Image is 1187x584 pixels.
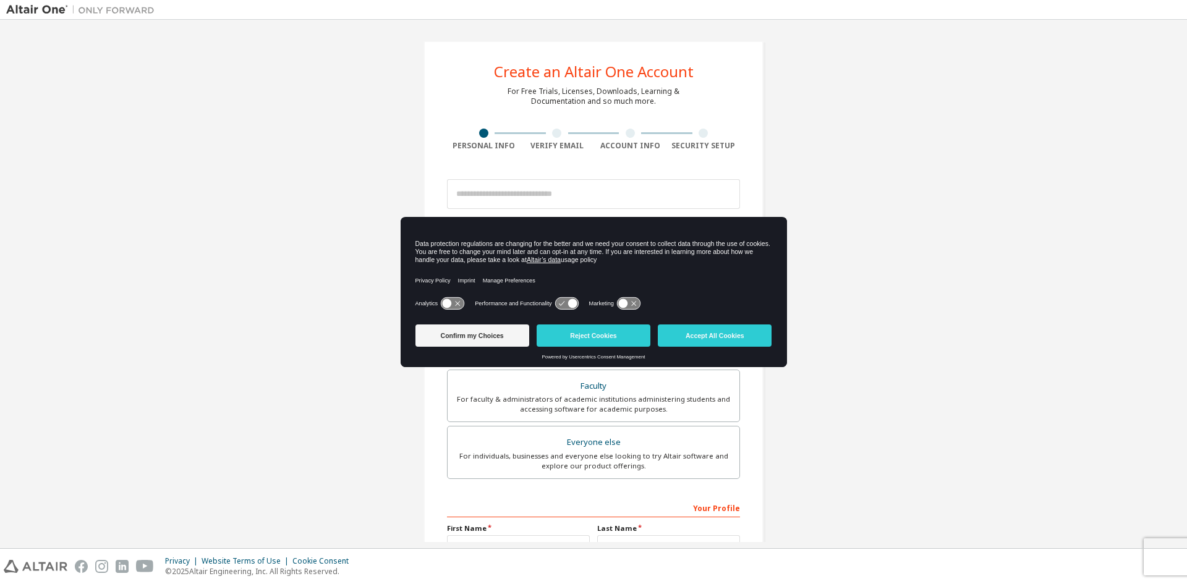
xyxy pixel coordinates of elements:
div: Privacy [165,556,202,566]
div: Cookie Consent [292,556,356,566]
img: linkedin.svg [116,560,129,573]
div: Personal Info [447,141,521,151]
div: Create an Altair One Account [494,64,694,79]
label: Last Name [597,523,740,533]
div: For Free Trials, Licenses, Downloads, Learning & Documentation and so much more. [508,87,679,106]
div: Faculty [455,378,732,395]
img: youtube.svg [136,560,154,573]
p: © 2025 Altair Engineering, Inc. All Rights Reserved. [165,566,356,577]
img: instagram.svg [95,560,108,573]
div: Verify Email [521,141,594,151]
img: altair_logo.svg [4,560,67,573]
div: For faculty & administrators of academic institutions administering students and accessing softwa... [455,394,732,414]
label: First Name [447,523,590,533]
img: Altair One [6,4,161,16]
div: Everyone else [455,434,732,451]
div: Security Setup [667,141,741,151]
div: Account Info [593,141,667,151]
div: For individuals, businesses and everyone else looking to try Altair software and explore our prod... [455,451,732,471]
div: Website Terms of Use [202,556,292,566]
div: Your Profile [447,497,740,517]
img: facebook.svg [75,560,88,573]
